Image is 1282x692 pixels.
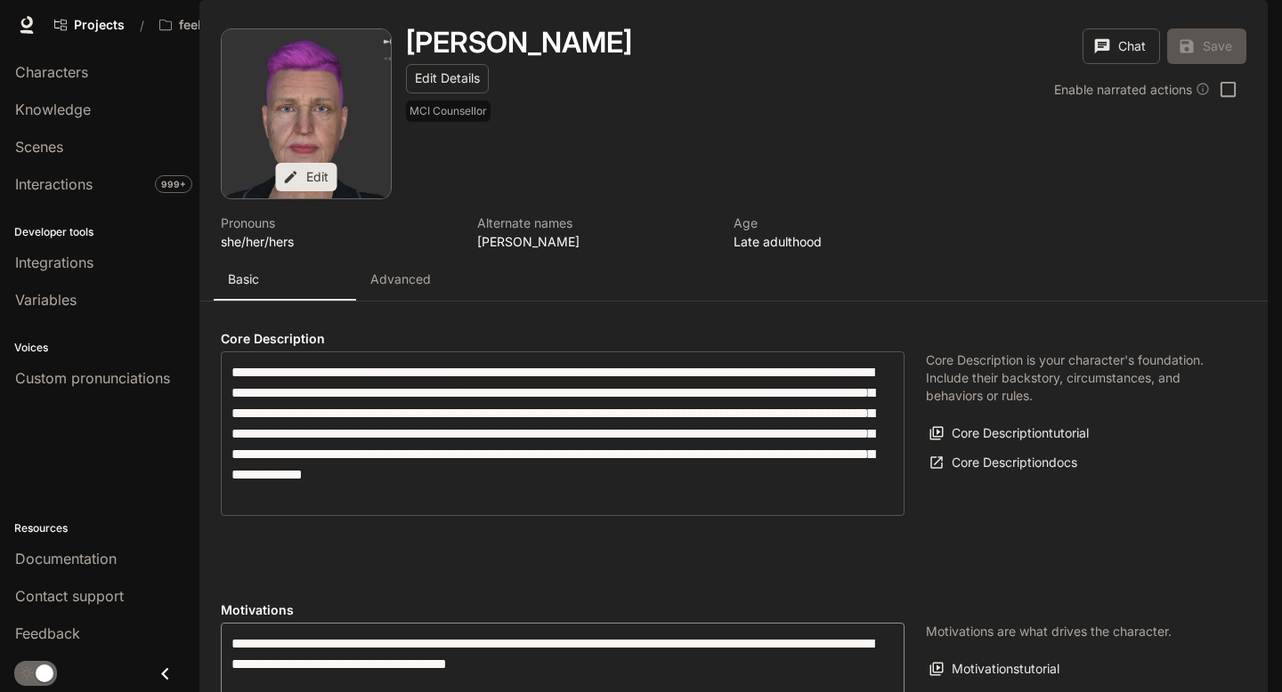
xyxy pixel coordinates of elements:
[221,601,905,619] h4: Motivations
[133,16,151,35] div: /
[370,270,431,288] p: Advanced
[734,232,969,251] p: Late adulthood
[734,213,969,232] p: Age
[406,101,494,122] span: MCI Counsellor
[406,28,632,57] button: Open character details dialog
[477,213,712,251] button: Open character details dialog
[222,29,391,198] div: Avatar image
[926,448,1082,478] a: Core Descriptiondocs
[221,330,905,348] h4: Core Description
[926,623,1172,640] p: Motivations are what drives the character.
[734,213,969,251] button: Open character details dialog
[276,163,337,192] button: Edit
[406,64,489,93] button: Edit Details
[926,419,1093,448] button: Core Descriptiontutorial
[926,351,1225,405] p: Core Description is your character's foundation. Include their backstory, circumstances, and beha...
[406,101,494,129] button: Open character details dialog
[221,213,456,251] button: Open character details dialog
[151,7,247,43] button: All workspaces
[179,18,220,33] p: feeLab
[221,213,456,232] p: Pronouns
[46,7,133,43] a: Go to projects
[222,29,391,198] button: Open character avatar dialog
[74,18,125,33] span: Projects
[406,25,632,60] h1: [PERSON_NAME]
[1054,80,1210,99] div: Enable narrated actions
[221,351,905,516] div: label
[477,213,712,232] p: Alternate names
[228,270,259,288] p: Basic
[221,232,456,251] p: she/her/hers
[477,232,712,251] p: [PERSON_NAME]
[1083,28,1160,64] button: Chat
[926,655,1064,684] button: Motivationstutorial
[410,104,487,118] p: MCI Counsellor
